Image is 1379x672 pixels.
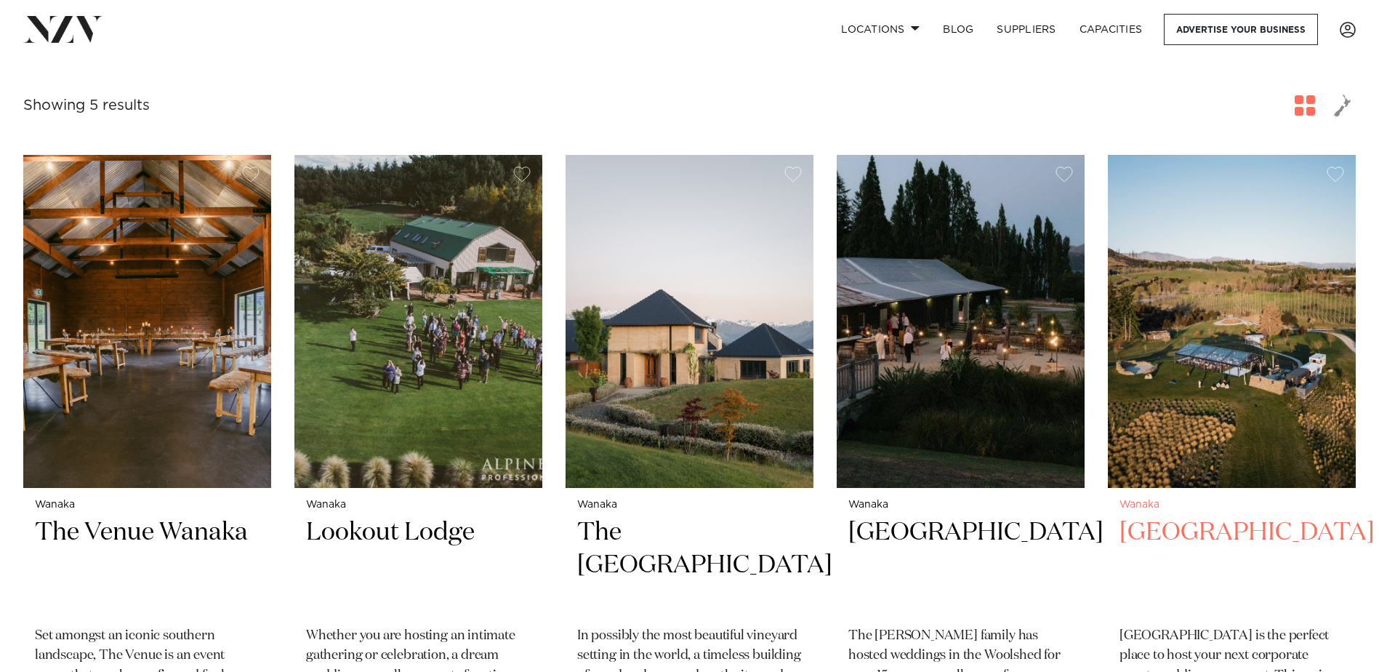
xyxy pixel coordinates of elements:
[306,500,531,511] small: Wanaka
[829,14,931,45] a: Locations
[23,95,150,117] div: Showing 5 results
[1119,516,1344,615] h2: [GEOGRAPHIC_DATA]
[931,14,985,45] a: BLOG
[577,516,802,615] h2: The [GEOGRAPHIC_DATA]
[1119,500,1344,511] small: Wanaka
[577,500,802,511] small: Wanaka
[1068,14,1154,45] a: Capacities
[985,14,1067,45] a: SUPPLIERS
[35,516,260,615] h2: The Venue Wanaka
[848,500,1073,511] small: Wanaka
[848,516,1073,615] h2: [GEOGRAPHIC_DATA]
[306,516,531,615] h2: Lookout Lodge
[23,16,102,42] img: nzv-logo.png
[35,500,260,511] small: Wanaka
[1164,14,1318,45] a: Advertise your business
